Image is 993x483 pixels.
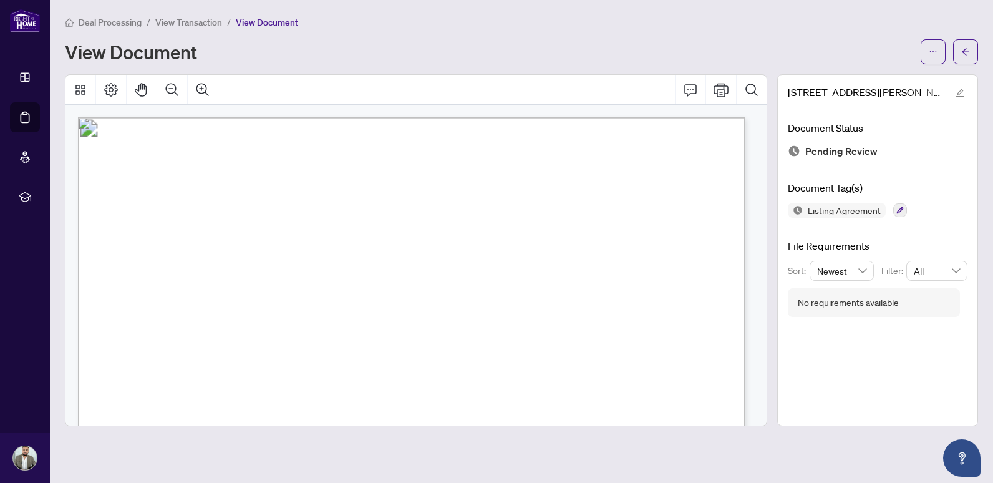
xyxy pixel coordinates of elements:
[817,261,867,280] span: Newest
[788,85,944,100] span: [STREET_ADDRESS][PERSON_NAME]- Listing Agreement.pdf
[881,264,906,278] p: Filter:
[803,206,886,215] span: Listing Agreement
[788,203,803,218] img: Status Icon
[788,120,967,135] h4: Document Status
[788,264,810,278] p: Sort:
[155,17,222,28] span: View Transaction
[65,18,74,27] span: home
[956,89,964,97] span: edit
[10,9,40,32] img: logo
[798,296,899,310] div: No requirements available
[788,238,967,253] h4: File Requirements
[929,47,937,56] span: ellipsis
[227,15,231,29] li: /
[79,17,142,28] span: Deal Processing
[236,17,298,28] span: View Document
[65,42,197,62] h1: View Document
[914,261,960,280] span: All
[961,47,970,56] span: arrow-left
[805,143,878,160] span: Pending Review
[788,145,800,157] img: Document Status
[788,180,967,195] h4: Document Tag(s)
[13,446,37,470] img: Profile Icon
[943,439,981,477] button: Open asap
[147,15,150,29] li: /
